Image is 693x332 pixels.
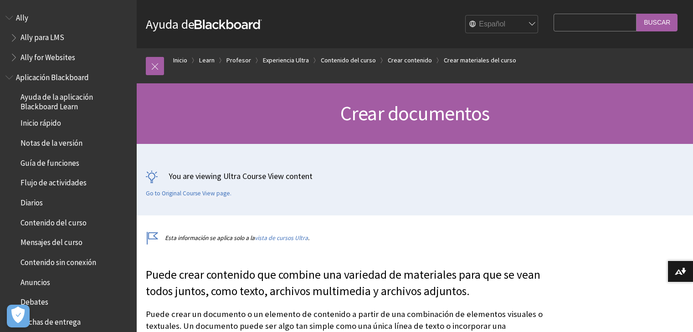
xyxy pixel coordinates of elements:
span: Notas de la versión [21,135,82,148]
a: Crear materiales del curso [444,55,516,66]
span: Mensajes del curso [21,235,82,247]
span: Crear documentos [340,101,489,126]
span: Ally [16,10,28,22]
span: Diarios [21,195,43,207]
a: Crear contenido [388,55,432,66]
strong: Blackboard [195,20,262,29]
span: Inicio rápido [21,116,61,128]
p: You are viewing Ultra Course View content [146,170,684,182]
span: Anuncios [21,275,50,287]
a: Inicio [173,55,187,66]
span: Debates [21,295,48,307]
a: vista de cursos Ultra [255,234,308,242]
span: Fechas de entrega [21,314,81,327]
button: Open Preferences [7,305,30,327]
a: Experiencia Ultra [263,55,309,66]
input: Buscar [637,14,678,31]
span: Ally for Websites [21,50,75,62]
span: Aplicación Blackboard [16,70,89,82]
select: Site Language Selector [466,15,539,34]
p: Esta información se aplica solo a la . [146,234,549,242]
p: Puede crear contenido que combine una variedad de materiales para que se vean todos juntos, como ... [146,267,549,300]
span: Ayuda de la aplicación Blackboard Learn [21,90,130,111]
span: Flujo de actividades [21,175,87,188]
nav: Book outline for Anthology Ally Help [5,10,131,65]
a: Learn [199,55,215,66]
span: Ally para LMS [21,30,64,42]
a: Contenido del curso [321,55,376,66]
span: Contenido sin conexión [21,255,96,267]
a: Go to Original Course View page. [146,189,231,198]
a: Profesor [226,55,251,66]
span: Contenido del curso [21,215,87,227]
span: Guía de funciones [21,155,79,168]
a: Ayuda deBlackboard [146,16,262,32]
